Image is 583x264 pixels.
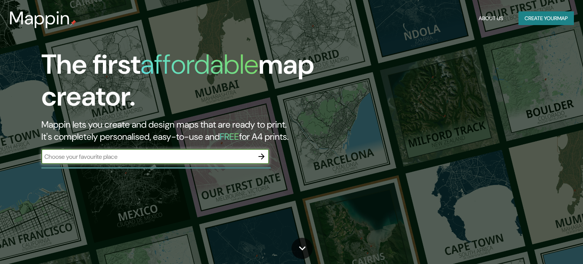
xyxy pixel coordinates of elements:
button: Create yourmap [518,11,574,25]
h1: The first map creator. [41,49,333,119]
h3: Mappin [9,8,70,29]
input: Choose your favourite place [41,152,254,161]
img: mappin-pin [70,20,76,26]
h2: Mappin lets you create and design maps that are ready to print. It's completely personalised, eas... [41,119,333,143]
h1: affordable [140,47,258,82]
h5: FREE [220,131,239,142]
button: About Us [476,11,506,25]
